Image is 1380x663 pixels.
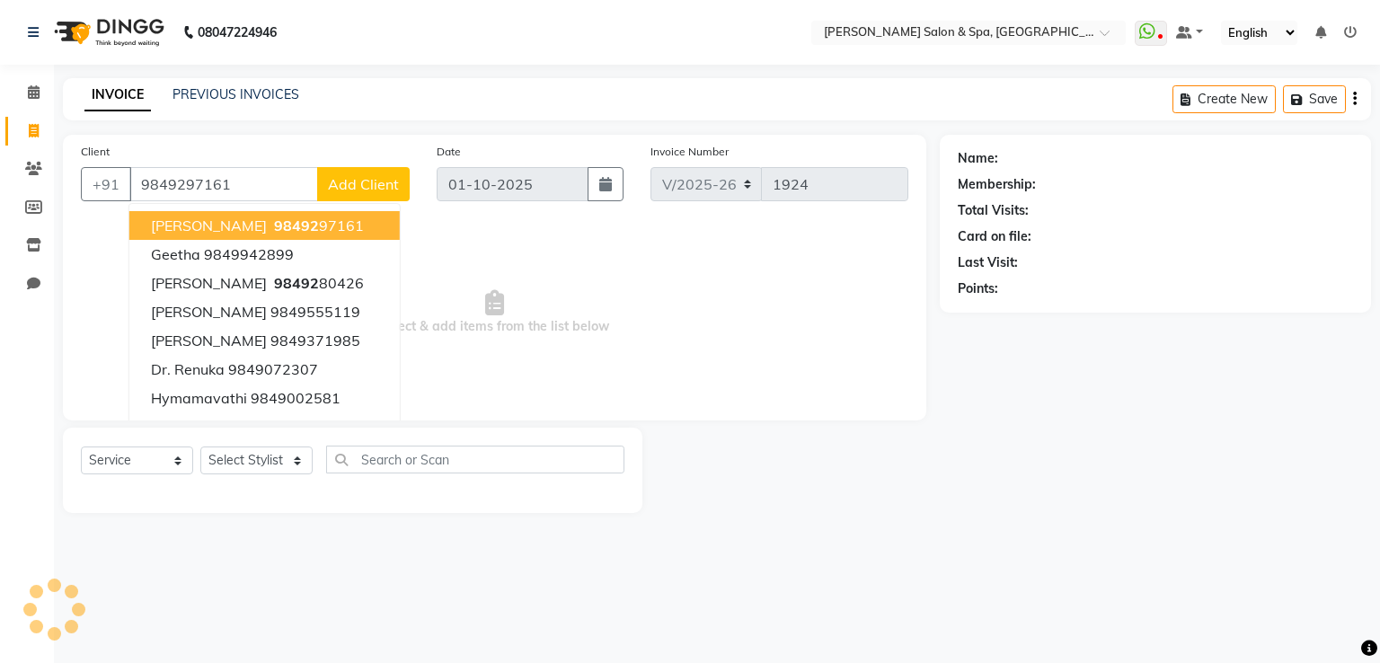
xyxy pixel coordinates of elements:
[151,274,267,292] span: [PERSON_NAME]
[81,167,131,201] button: +91
[270,303,360,321] ngb-highlight: 9849555119
[151,217,267,234] span: [PERSON_NAME]
[151,245,200,263] span: Geetha
[328,175,399,193] span: Add Client
[326,446,624,473] input: Search or Scan
[151,331,267,349] span: [PERSON_NAME]
[958,227,1031,246] div: Card on file:
[650,144,729,160] label: Invoice Number
[958,149,998,168] div: Name:
[287,418,377,436] ngb-highlight: 9849142256
[46,7,169,57] img: logo
[204,245,294,263] ngb-highlight: 9849942899
[958,253,1018,272] div: Last Visit:
[151,389,247,407] span: Hymamavathi
[151,303,267,321] span: [PERSON_NAME]
[151,418,284,436] span: B. [PERSON_NAME]
[198,7,277,57] b: 08047224946
[317,167,410,201] button: Add Client
[81,223,908,402] span: Select & add items from the list below
[437,144,461,160] label: Date
[958,201,1029,220] div: Total Visits:
[274,217,319,234] span: 98492
[958,175,1036,194] div: Membership:
[270,217,364,234] ngb-highlight: 97161
[81,144,110,160] label: Client
[1172,85,1276,113] button: Create New
[228,360,318,378] ngb-highlight: 9849072307
[129,167,318,201] input: Search by Name/Mobile/Email/Code
[274,274,319,292] span: 98492
[270,274,364,292] ngb-highlight: 80426
[270,331,360,349] ngb-highlight: 9849371985
[151,360,225,378] span: Dr. Renuka
[84,79,151,111] a: INVOICE
[1283,85,1346,113] button: Save
[958,279,998,298] div: Points:
[172,86,299,102] a: PREVIOUS INVOICES
[251,389,341,407] ngb-highlight: 9849002581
